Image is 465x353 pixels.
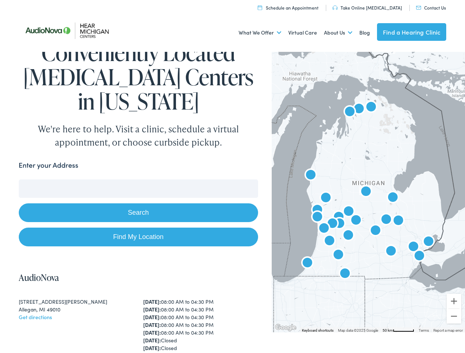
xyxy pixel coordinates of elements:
img: utility icon [332,6,338,10]
a: Blog [359,19,370,46]
div: AudioNova [302,167,320,185]
div: AudioNova [309,209,326,227]
a: Take Online [MEDICAL_DATA] [332,4,402,11]
a: Find a Hearing Clinic [377,23,446,41]
div: AudioNova [324,215,341,233]
a: About Us [324,19,352,46]
a: Schedule an Appointment [258,4,318,11]
button: Map Scale: 50 km per 54 pixels [380,327,416,332]
a: What We Offer [239,19,281,46]
strong: [DATE]: [143,336,161,344]
button: Search [19,203,258,222]
a: Open this area in Google Maps (opens a new window) [274,323,298,332]
div: AudioNova [347,212,365,230]
strong: [DATE]: [143,321,161,328]
input: Enter your address or zip code [19,179,258,198]
div: Allegan, MI 49010 [19,306,134,313]
div: AudioNova [317,190,335,207]
div: AudioNova [299,255,316,272]
div: Hear Michigan Centers by AudioNova [350,101,368,118]
div: AudioNova [357,183,375,201]
a: Terms (opens in new tab) [419,328,429,332]
div: AudioNova [309,202,326,220]
div: AudioNova [340,203,357,221]
strong: [DATE]: [143,313,161,321]
span: 50 km [383,328,393,332]
div: AudioNova [390,213,407,230]
div: AudioNova [420,233,437,251]
div: AudioNova [405,239,422,256]
button: Zoom out [447,309,461,324]
div: AudioNova [341,104,359,121]
div: We're here to help. Visit a clinic, schedule a virtual appointment, or choose curbside pickup. [21,122,256,149]
div: AudioNova [339,227,357,245]
div: AudioNova [384,189,402,207]
div: AudioNova [315,220,333,238]
span: Map data ©2025 Google [338,328,378,332]
div: AudioNova [321,233,338,250]
div: 08:00 AM to 04:30 PM 08:00 AM to 04:30 PM 08:00 AM to 04:30 PM 08:00 AM to 04:30 PM 08:00 AM to 0... [143,298,258,352]
a: AudioNova [19,271,59,284]
a: Report a map error [433,328,463,332]
button: Zoom in [447,294,461,309]
img: utility icon [416,6,421,10]
a: Contact Us [416,4,446,11]
div: [STREET_ADDRESS][PERSON_NAME] [19,298,134,306]
h1: Conveniently Located [MEDICAL_DATA] Centers in [US_STATE] [19,40,258,113]
strong: [DATE]: [143,344,161,352]
a: Get directions [19,313,52,321]
div: AudioNova [336,265,354,283]
a: Virtual Care [288,19,317,46]
strong: [DATE]: [143,329,161,336]
div: AudioNova [330,209,348,227]
div: AudioNova [411,248,428,265]
img: Google [274,323,298,332]
strong: [DATE]: [143,298,161,305]
div: AudioNova [362,99,380,117]
div: Hear Michigan Centers by AudioNova [367,222,384,240]
div: Hear Michigan Centers by AudioNova [377,211,395,229]
strong: [DATE]: [143,306,161,313]
button: Keyboard shortcuts [302,328,334,333]
label: Enter your Address [19,160,78,171]
div: AudioNova [382,243,400,261]
div: AudioNova [330,247,347,264]
a: Find My Location [19,228,258,246]
img: utility icon [258,5,262,10]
